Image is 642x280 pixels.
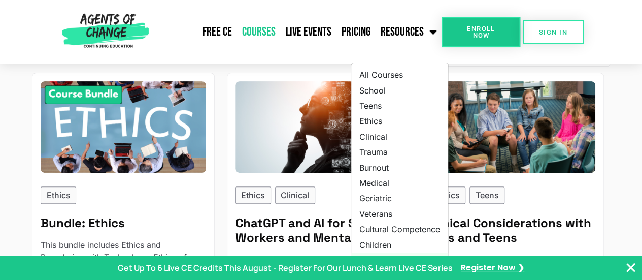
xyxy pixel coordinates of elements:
h5: Ethical Considerations with Kids and Teens [430,216,595,245]
p: Discover the power of AI in social work and mental healthcare. Gain essential skills to navigate ... [235,254,401,278]
a: Pricing [336,19,376,45]
a: Children [351,237,448,253]
a: Trauma [351,144,448,160]
h2: Our Courses [32,41,130,65]
a: School [351,83,448,98]
a: Veterans [351,206,448,222]
p: Ethics [47,189,71,201]
p: This bundle includes Ethics and Boundaries with Technology, Ethics of End-of-Life Care, Ethical C... [41,239,206,263]
a: Enroll Now [442,17,520,47]
p: Get Up To 6 Live CE Credits This August - Register For Our Lunch & Learn Live CE Series [118,262,453,274]
a: SIGN IN [523,20,584,44]
a: Clinical [351,129,448,144]
a: All Courses [351,67,448,82]
button: Close Banner [625,262,637,274]
h5: Bundle: Ethics [41,216,206,231]
span: SIGN IN [539,29,567,36]
img: Ethics - 8 Credit CE Bundle [41,81,206,173]
img: Ethical Considerations with Kids and Teens (3 Ethics CE Credit) [430,81,595,173]
a: Cultural Competence [351,222,448,237]
a: Resources [376,19,442,45]
p: Explore best practices for ensuring confidentiality, obtaining informed consent, managing parenta... [430,254,595,278]
img: ChatGPT and AI for Social Workers and Mental Health Professionals (3 General CE Credit) [235,81,401,173]
a: Geriatric [351,191,448,206]
a: Teens [351,98,448,113]
p: Clinical [281,189,309,201]
a: Courses [237,19,281,45]
a: Register Now ❯ [461,262,524,273]
p: Teens [476,189,499,201]
a: Substance Abuse [351,253,448,268]
a: Live Events [281,19,336,45]
p: Ethics [241,189,265,201]
a: Ethics [351,113,448,129]
a: Free CE [197,19,237,45]
a: Medical [351,175,448,191]
span: Enroll Now [458,25,504,39]
a: Burnout [351,160,448,175]
h5: ChatGPT and AI for Social Workers and Mental Health Professionals [235,216,401,245]
nav: Menu [153,19,442,45]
